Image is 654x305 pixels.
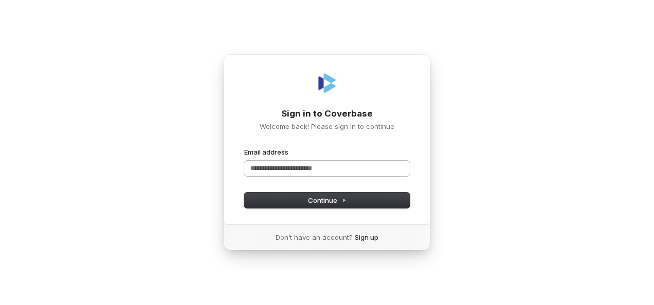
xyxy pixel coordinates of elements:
p: Welcome back! Please sign in to continue [244,122,410,131]
a: Sign up [355,233,378,242]
span: Continue [308,196,347,205]
button: Continue [244,193,410,208]
img: Coverbase [315,71,339,96]
h1: Sign in to Coverbase [244,108,410,120]
span: Don’t have an account? [276,233,353,242]
label: Email address [244,147,288,157]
